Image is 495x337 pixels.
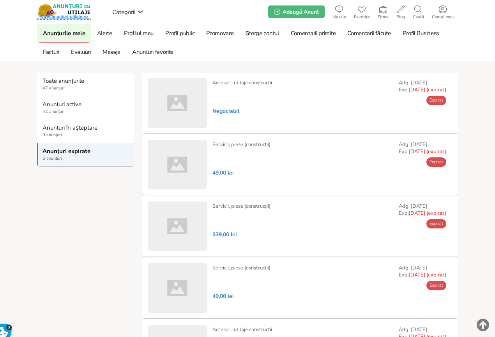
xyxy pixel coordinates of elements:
a: Promovare [202,24,237,43]
a: Profil public [161,24,198,43]
a: Anunțuri în așteptare 0 anunțuri [37,119,134,143]
span: Expirat [430,97,443,103]
a: Adaugă Anunț [268,5,324,18]
span: Expirat [430,221,443,226]
div: Adg. [DATE] Exp: [399,141,446,155]
span: [DATE] (expirat) [409,210,446,217]
span: 3 [6,325,12,330]
div: Servicii, piese (construcții) [212,203,270,210]
a: Profil Business [399,24,443,43]
div: Adg. [DATE] Exp: [399,79,446,93]
span: Favorite [350,15,374,20]
a: Favorite [350,4,374,20]
span: Mesaje [329,15,350,20]
a: Comentarii primite [287,24,340,43]
span: 339,00 lei [212,231,237,238]
span: 5 anunțuri [42,155,129,162]
img: Anunturi-Utilaje.RO [37,4,91,20]
span: Categorii [112,8,135,16]
strong: Anunțuri expirate [42,148,129,155]
a: Blog [392,4,409,20]
a: Mesaje [99,43,124,61]
div: Servicii, piese (construcții) [212,264,270,271]
a: Mesaje [329,4,350,20]
span: Expirat [430,159,443,165]
a: Categorii [110,6,145,18]
span: [DATE] (expirat) [409,271,446,278]
div: Adg. [DATE] Exp: [399,203,446,217]
span: [DATE] (expirat) [409,148,446,155]
span: 49,00 lei [212,169,234,177]
a: Șterge contul [242,24,283,43]
span: Blog [392,15,409,20]
span: Negociabil [212,108,239,115]
div: Servicii, piese (construcții) [212,141,270,148]
a: Anunțuri favorite [128,43,177,61]
a: Toate anunțurile 47 anunțuri [37,73,134,96]
span: Expirat [430,282,443,288]
a: Evaluări [67,43,95,61]
a: Contul meu [428,4,458,20]
div: Accesorii utilaje construcții [212,79,272,86]
span: 0 anunțuri [42,132,129,138]
a: Caută [409,4,428,20]
img: scroll-to-top.png [477,319,489,331]
span: 47 anunțuri [42,85,129,91]
a: Profilul meu [120,24,157,43]
a: Anunțuri expirate 5 anunțuri [37,143,134,166]
span: Caută [409,15,428,20]
span: Firme [374,15,392,20]
a: Anunțurile mele [39,24,89,43]
strong: Anunțuri în așteptare [42,124,129,131]
span: 49,00 lei [212,293,234,300]
a: Facturi [39,43,63,61]
span: Contul meu [428,15,458,20]
div: Adg. [DATE] Exp: [399,264,446,278]
div: Accesorii utilaje construcții [212,326,272,333]
strong: Toate anunțurile [42,77,129,84]
a: Alerte [93,24,116,43]
span: Adaugă Anunț [283,8,318,16]
a: Firme [374,4,392,20]
strong: Anunțuri active [42,101,129,108]
a: Anunțuri active 42 anunțuri [37,96,134,119]
span: [DATE] (expirat) [409,86,446,93]
span: 42 anunțuri [42,109,129,115]
a: Comentarii făcute [343,24,394,43]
